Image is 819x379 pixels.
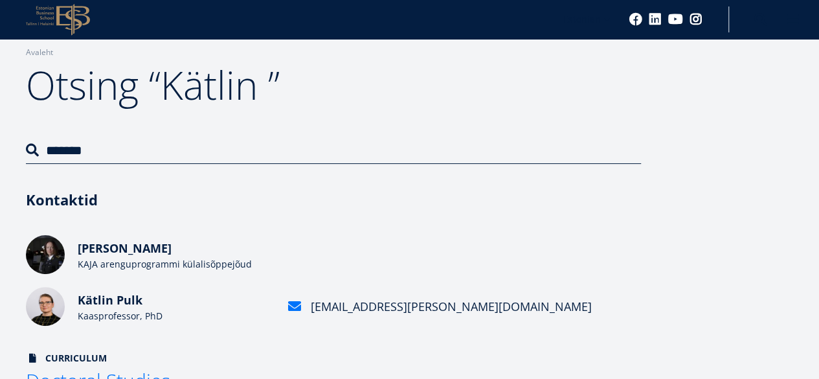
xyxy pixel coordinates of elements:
[26,235,65,274] img: Kätlin Alvela
[78,310,272,323] div: Kaasprofessor, PhD
[78,292,142,308] span: Kätlin Pulk
[26,190,641,209] h3: Kontaktid
[26,287,65,326] img: Kätlin Pulk
[26,352,107,365] span: Curriculum
[78,240,172,256] span: [PERSON_NAME]
[78,258,272,271] div: KAJA arenguprogrammi külalisõppejõud
[311,297,592,316] div: [EMAIL_ADDRESS][PERSON_NAME][DOMAIN_NAME]
[629,13,642,26] a: Facebook
[26,46,53,59] a: Avaleht
[690,13,702,26] a: Instagram
[26,59,641,111] h1: Otsing “Kätlin ”
[668,13,683,26] a: Youtube
[649,13,662,26] a: Linkedin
